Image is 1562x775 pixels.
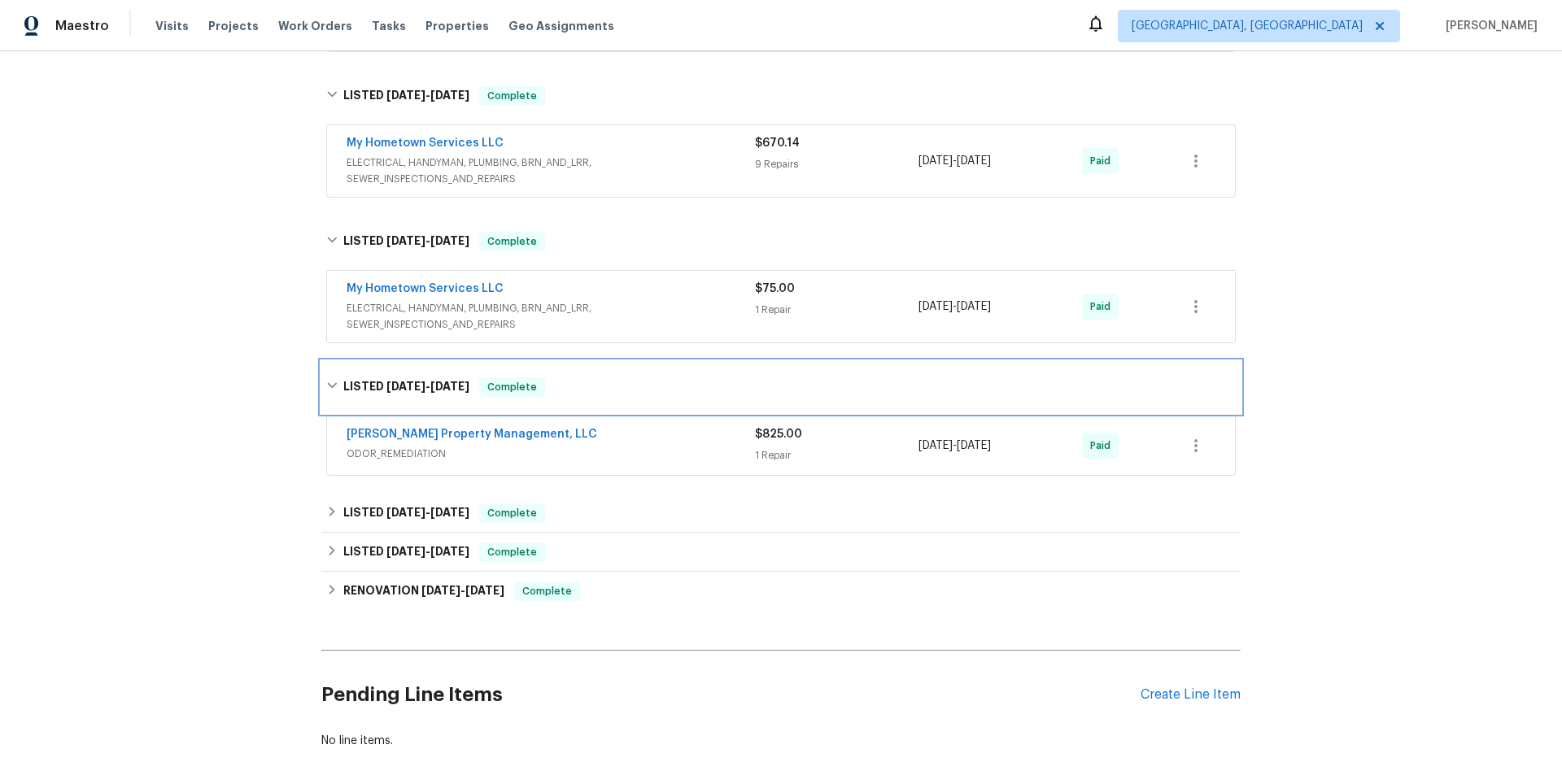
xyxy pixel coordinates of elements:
[208,18,259,34] span: Projects
[430,546,469,557] span: [DATE]
[347,429,597,440] a: [PERSON_NAME] Property Management, LLC
[386,546,425,557] span: [DATE]
[755,137,800,149] span: $670.14
[755,283,795,294] span: $75.00
[430,89,469,101] span: [DATE]
[347,446,755,462] span: ODOR_REMEDIATION
[386,381,469,392] span: -
[1141,687,1241,703] div: Create Line Item
[347,137,504,149] a: My Hometown Services LLC
[918,301,953,312] span: [DATE]
[343,86,469,106] h6: LISTED
[1132,18,1363,34] span: [GEOGRAPHIC_DATA], [GEOGRAPHIC_DATA]
[918,153,991,169] span: -
[1090,298,1117,315] span: Paid
[755,156,918,172] div: 9 Repairs
[918,155,953,167] span: [DATE]
[516,583,578,599] span: Complete
[321,361,1241,413] div: LISTED [DATE]-[DATE]Complete
[918,298,991,315] span: -
[321,733,1241,749] div: No line items.
[430,381,469,392] span: [DATE]
[386,89,469,101] span: -
[918,440,953,451] span: [DATE]
[386,546,469,557] span: -
[481,233,543,250] span: Complete
[372,20,406,32] span: Tasks
[1090,438,1117,454] span: Paid
[321,533,1241,572] div: LISTED [DATE]-[DATE]Complete
[755,447,918,464] div: 1 Repair
[321,494,1241,533] div: LISTED [DATE]-[DATE]Complete
[508,18,614,34] span: Geo Assignments
[386,235,469,246] span: -
[347,300,755,333] span: ELECTRICAL, HANDYMAN, PLUMBING, BRN_AND_LRR, SEWER_INSPECTIONS_AND_REPAIRS
[347,283,504,294] a: My Hometown Services LLC
[343,503,469,523] h6: LISTED
[343,542,469,562] h6: LISTED
[343,232,469,251] h6: LISTED
[481,88,543,104] span: Complete
[421,585,460,596] span: [DATE]
[481,505,543,521] span: Complete
[386,89,425,101] span: [DATE]
[755,429,802,440] span: $825.00
[321,70,1241,122] div: LISTED [DATE]-[DATE]Complete
[155,18,189,34] span: Visits
[321,657,1141,733] h2: Pending Line Items
[481,379,543,395] span: Complete
[343,377,469,397] h6: LISTED
[755,302,918,318] div: 1 Repair
[1090,153,1117,169] span: Paid
[386,507,469,518] span: -
[918,438,991,454] span: -
[421,585,504,596] span: -
[430,235,469,246] span: [DATE]
[481,544,543,560] span: Complete
[465,585,504,596] span: [DATE]
[321,572,1241,611] div: RENOVATION [DATE]-[DATE]Complete
[957,155,991,167] span: [DATE]
[278,18,352,34] span: Work Orders
[1439,18,1538,34] span: [PERSON_NAME]
[430,507,469,518] span: [DATE]
[386,235,425,246] span: [DATE]
[343,581,504,601] h6: RENOVATION
[321,216,1241,268] div: LISTED [DATE]-[DATE]Complete
[425,18,489,34] span: Properties
[347,155,755,187] span: ELECTRICAL, HANDYMAN, PLUMBING, BRN_AND_LRR, SEWER_INSPECTIONS_AND_REPAIRS
[957,440,991,451] span: [DATE]
[55,18,109,34] span: Maestro
[386,507,425,518] span: [DATE]
[957,301,991,312] span: [DATE]
[386,381,425,392] span: [DATE]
